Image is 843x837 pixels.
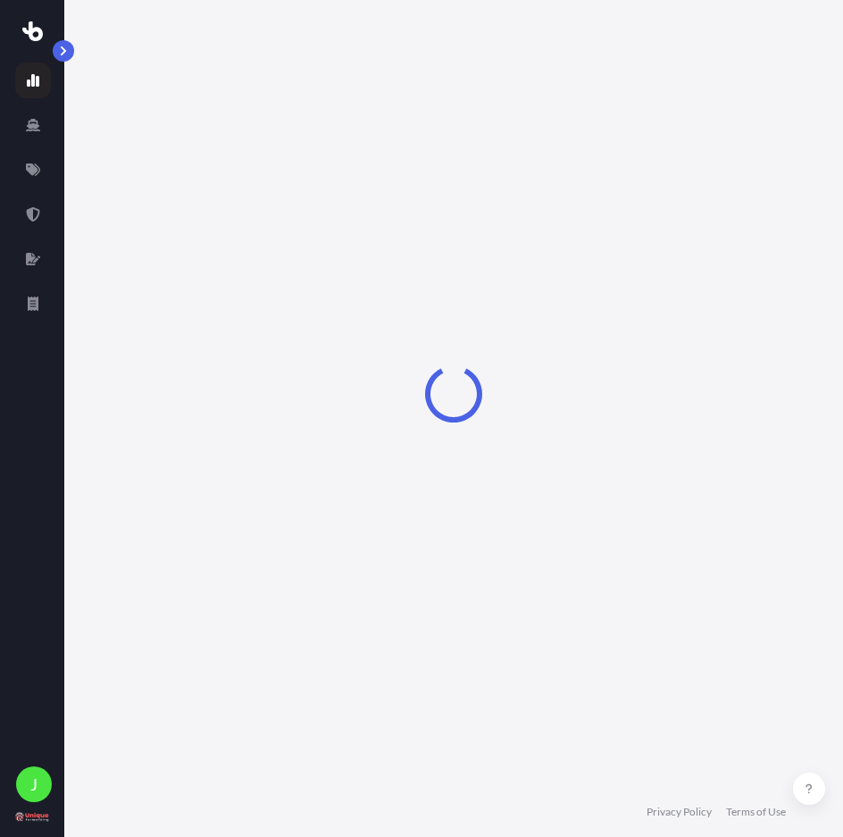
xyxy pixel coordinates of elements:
[30,775,38,793] span: J
[15,812,49,822] img: organization-logo
[726,805,786,819] a: Terms of Use
[647,805,712,819] a: Privacy Policy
